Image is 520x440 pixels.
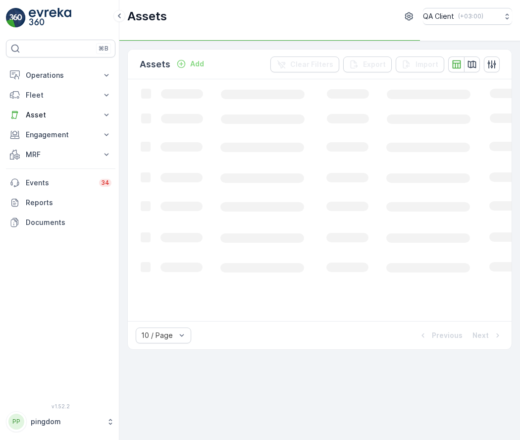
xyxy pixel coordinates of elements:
p: Export [363,59,386,69]
button: MRF [6,145,115,165]
button: Import [396,56,444,72]
button: Next [471,330,504,341]
button: Operations [6,65,115,85]
button: PPpingdom [6,411,115,432]
p: Assets [140,57,170,71]
p: Add [190,59,204,69]
button: QA Client(+03:00) [423,8,512,25]
a: Reports [6,193,115,213]
a: Events34 [6,173,115,193]
p: Import [416,59,438,69]
p: QA Client [423,11,454,21]
p: Previous [432,330,463,340]
button: Fleet [6,85,115,105]
img: logo [6,8,26,28]
p: pingdom [31,417,102,427]
img: logo_light-DOdMpM7g.png [29,8,71,28]
button: Previous [417,330,464,341]
button: Add [172,58,208,70]
p: Engagement [26,130,96,140]
p: ⌘B [99,45,108,53]
p: Operations [26,70,96,80]
p: Assets [127,8,167,24]
p: Documents [26,218,111,227]
button: Asset [6,105,115,125]
p: Fleet [26,90,96,100]
button: Clear Filters [270,56,339,72]
span: v 1.52.2 [6,403,115,409]
p: MRF [26,150,96,160]
p: Next [472,330,489,340]
p: Clear Filters [290,59,333,69]
p: Events [26,178,93,188]
p: 34 [101,179,109,187]
button: Export [343,56,392,72]
p: ( +03:00 ) [458,12,483,20]
p: Reports [26,198,111,208]
div: PP [8,414,24,430]
p: Asset [26,110,96,120]
a: Documents [6,213,115,232]
button: Engagement [6,125,115,145]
